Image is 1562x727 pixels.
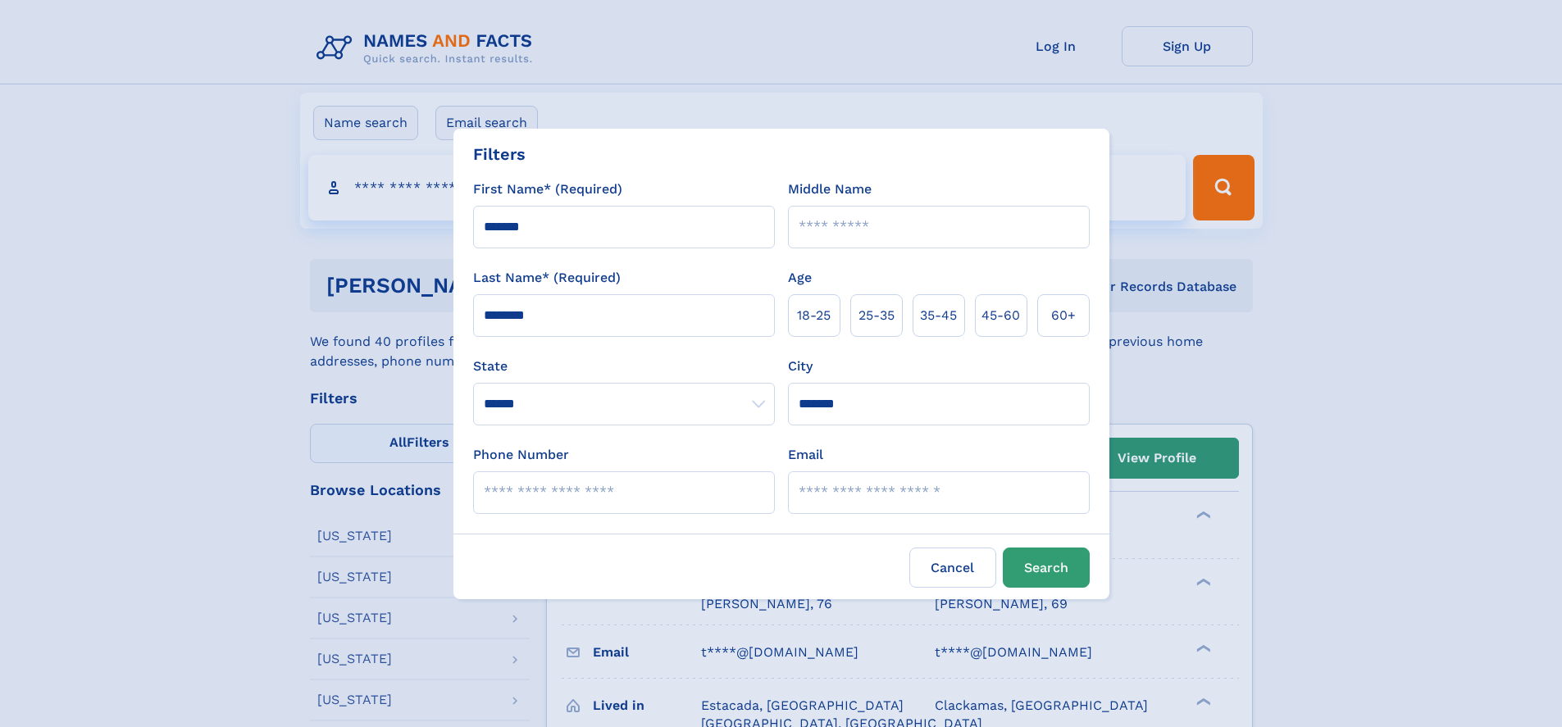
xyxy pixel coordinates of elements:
span: 35‑45 [920,306,957,325]
label: City [788,357,813,376]
label: Age [788,268,812,288]
label: State [473,357,775,376]
div: Filters [473,142,526,166]
label: Cancel [909,548,996,588]
button: Search [1003,548,1090,588]
label: Last Name* (Required) [473,268,621,288]
label: First Name* (Required) [473,179,622,199]
label: Middle Name [788,179,872,199]
span: 60+ [1051,306,1076,325]
span: 25‑35 [858,306,895,325]
span: 45‑60 [981,306,1020,325]
label: Phone Number [473,445,569,465]
label: Email [788,445,823,465]
span: 18‑25 [797,306,831,325]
